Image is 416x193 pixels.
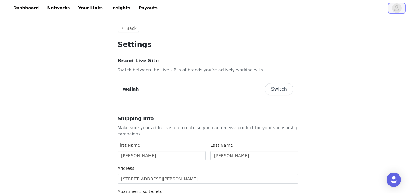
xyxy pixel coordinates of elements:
p: Switch between the Live URLs of brands you’re actively working with. [118,67,298,73]
h3: Shipping Info [118,115,298,122]
div: avatar [394,3,399,13]
input: Address [118,174,298,184]
h1: Settings [118,39,298,50]
a: Your Links [75,1,106,15]
button: Back [118,25,139,32]
label: Last Name [210,143,233,148]
label: Address [118,166,134,171]
h3: Brand Live Site [118,57,298,64]
div: Open Intercom Messenger [387,173,401,187]
p: Make sure your address is up to date so you can receive product for your sponsorship campaigns. [118,125,298,137]
a: Payouts [135,1,161,15]
a: Dashboard [10,1,42,15]
a: Networks [44,1,73,15]
p: Wellah [123,86,139,92]
label: First Name [118,143,140,148]
a: Insights [108,1,134,15]
button: Switch [265,83,293,95]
